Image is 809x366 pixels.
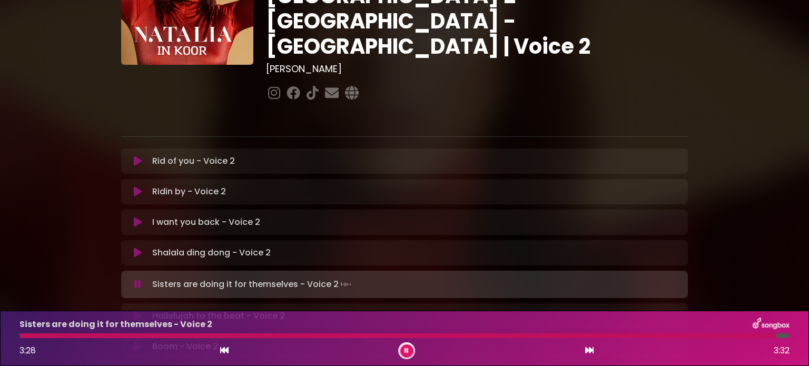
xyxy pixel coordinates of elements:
[152,246,271,259] p: Shalala ding dong - Voice 2
[152,155,235,167] p: Rid of you - Voice 2
[19,344,36,357] span: 3:28
[152,310,285,322] p: Hallelujah to the beat - Voice 2
[753,318,790,331] img: songbox-logo-white.png
[266,63,688,75] h3: [PERSON_NAME]
[19,318,212,331] p: Sisters are doing it for themselves - Voice 2
[774,344,790,357] span: 3:32
[152,185,226,198] p: Ridin by - Voice 2
[339,277,353,292] img: waveform4.gif
[152,216,260,229] p: I want you back - Voice 2
[152,277,353,292] p: Sisters are doing it for themselves - Voice 2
